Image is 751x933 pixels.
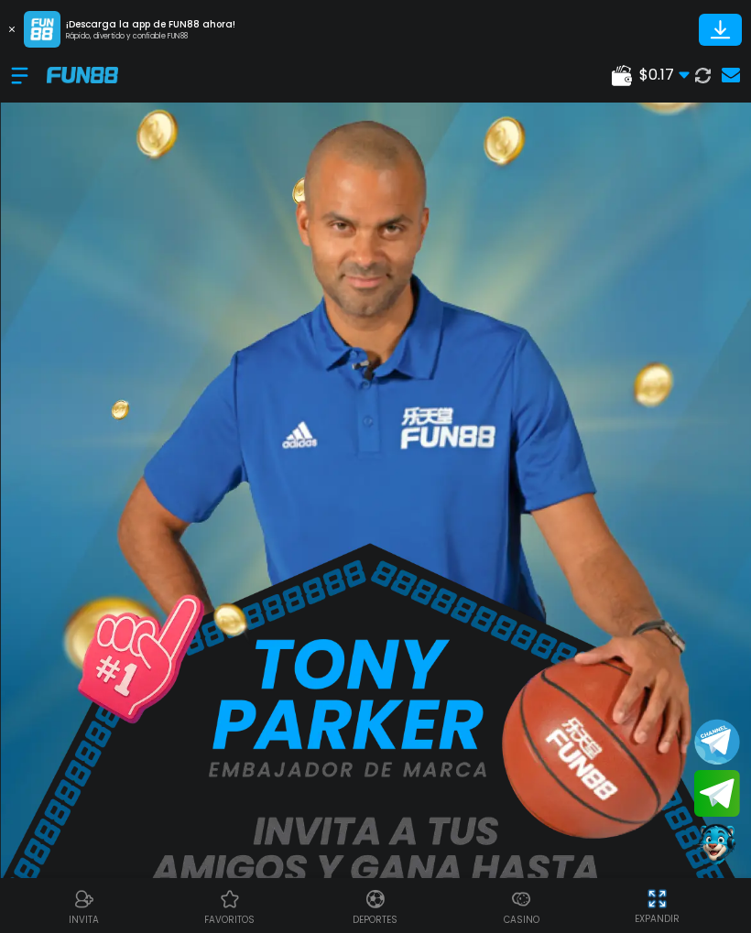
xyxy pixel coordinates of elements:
img: Referral [73,888,95,910]
p: ¡Descarga la app de FUN88 ahora! [66,17,235,31]
p: Deportes [353,913,397,927]
a: ReferralReferralINVITA [11,885,157,927]
a: DeportesDeportesDeportes [302,885,448,927]
p: Casino [504,913,539,927]
img: Casino [510,888,532,910]
p: favoritos [204,913,255,927]
button: Join telegram [694,770,740,818]
p: Rápido, divertido y confiable FUN88 [66,31,235,42]
img: Casino Favoritos [219,888,241,910]
button: Contact customer service [694,821,740,869]
p: EXPANDIR [635,912,680,926]
img: hide [646,887,669,910]
img: App Logo [24,11,60,48]
img: Company Logo [47,67,118,82]
a: Casino FavoritosCasino Favoritosfavoritos [157,885,302,927]
p: INVITA [69,913,99,927]
img: Deportes [365,888,386,910]
button: Join telegram channel [694,718,740,765]
a: CasinoCasinoCasino [449,885,594,927]
span: $ 0.17 [639,64,690,86]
